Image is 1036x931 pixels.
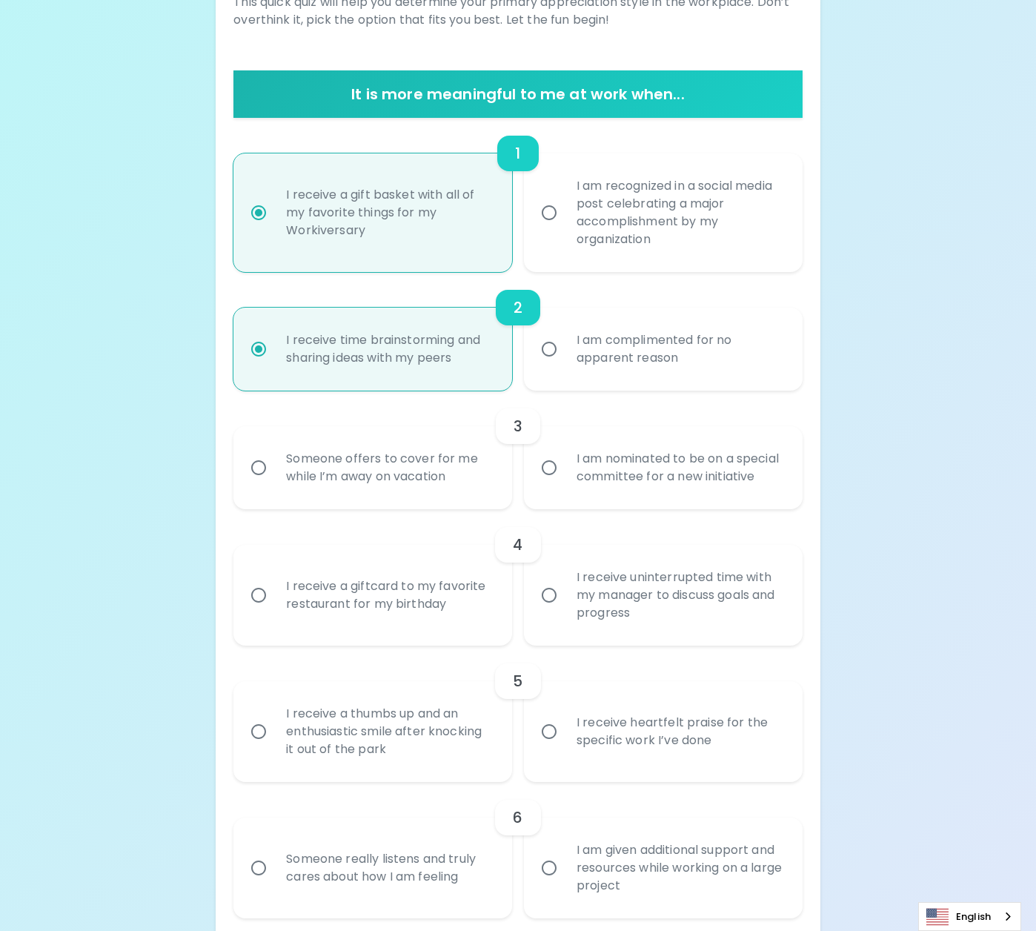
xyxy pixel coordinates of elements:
[513,669,522,693] h6: 5
[233,272,802,391] div: choice-group-check
[513,806,522,829] h6: 6
[565,696,794,767] div: I receive heartfelt praise for the specific work I’ve done
[565,432,794,503] div: I am nominated to be on a special committee for a new initiative
[918,902,1021,931] div: Language
[515,142,520,165] h6: 1
[239,82,796,106] h6: It is more meaningful to me at work when...
[918,902,1021,931] aside: Language selected: English
[233,509,802,646] div: choice-group-check
[274,832,504,904] div: Someone really listens and truly cares about how I am feeling
[233,118,802,272] div: choice-group-check
[565,159,794,266] div: I am recognized in a social media post celebrating a major accomplishment by my organization
[274,560,504,631] div: I receive a giftcard to my favorite restaurant for my birthday
[565,824,794,912] div: I am given additional support and resources while working on a large project
[233,782,802,918] div: choice-group-check
[274,314,504,385] div: I receive time brainstorming and sharing ideas with my peers
[565,551,794,640] div: I receive uninterrupted time with my manager to discuss goals and progress
[514,414,522,438] h6: 3
[233,391,802,509] div: choice-group-check
[565,314,794,385] div: I am complimented for no apparent reason
[274,687,504,776] div: I receive a thumbs up and an enthusiastic smile after knocking it out of the park
[274,168,504,257] div: I receive a gift basket with all of my favorite things for my Workiversary
[514,296,522,319] h6: 2
[233,646,802,782] div: choice-group-check
[513,533,522,557] h6: 4
[274,432,504,503] div: Someone offers to cover for me while I’m away on vacation
[919,903,1020,930] a: English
